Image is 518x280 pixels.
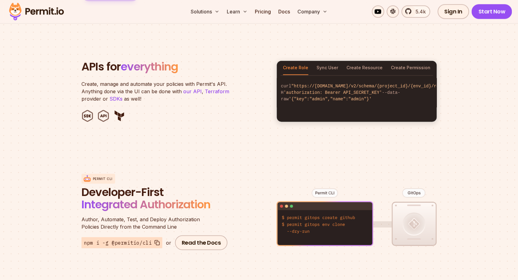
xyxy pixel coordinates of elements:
[412,8,426,15] span: 5.4k
[183,88,202,94] a: our API
[81,216,230,223] span: Author, Automate, Test, and Deploy Authorization
[205,88,229,94] a: Terraform
[276,6,292,18] a: Docs
[224,6,250,18] button: Learn
[81,186,230,198] span: Developer-First
[291,84,449,89] span: "https://[DOMAIN_NAME]/v2/schema/{project_id}/{env_id}/roles"
[277,78,437,107] code: curl -H --data-raw
[252,6,273,18] a: Pricing
[346,61,383,75] button: Create Resource
[93,177,113,181] p: Permit CLI
[471,4,512,19] a: Start Now
[81,80,236,102] p: Create, manage and automate your policies with Permit's API. Anything done via the UI can be done...
[175,235,228,250] a: Read the Docs
[317,61,338,75] button: Sync User
[188,6,222,18] button: Solutions
[81,216,230,230] p: Policies Directly from the Command Line
[81,197,210,212] span: Integrated Authorization
[289,97,372,102] span: '{"key":"admin","name":"admin"}'
[6,1,67,22] img: Permit logo
[401,6,430,18] a: 5.4k
[110,96,122,102] a: SDKs
[81,237,162,248] button: npm i -g @permitio/cli
[84,239,152,246] span: npm i -g @permitio/cli
[166,239,171,246] div: or
[283,61,308,75] button: Create Role
[295,6,330,18] button: Company
[121,59,178,74] span: everything
[437,4,469,19] a: Sign In
[391,61,430,75] button: Create Permission
[284,90,382,95] span: 'authorization: Bearer API_SECRET_KEY'
[81,61,269,73] h2: APIs for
